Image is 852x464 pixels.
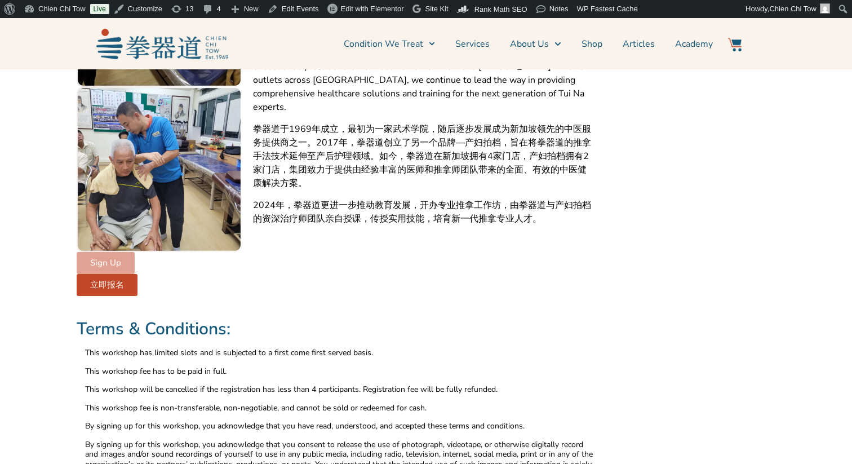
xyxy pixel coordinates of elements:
[234,30,713,58] nav: Menu
[77,252,135,274] a: Sign Up
[341,5,404,13] span: Edit with Elementor
[344,30,435,58] a: Condition We Treat
[582,30,602,58] a: Shop
[253,122,595,190] span: 拳器道于1969年成立，最初为一家武术学院，随后逐步发展成为新加坡领先的中医服务提供商之一。2017年，拳器道创立了另一个品牌—产妇拍档，旨在将拳器道的推拿手法技术延伸至产后护理领域。如今，拳器...
[77,319,595,340] h2: Terms & Conditions:
[77,274,137,296] a: 立即报名
[85,403,427,413] span: This workshop fee is non-transferable, non-negotiable, and cannot be sold or redeemed for cash.
[85,421,525,431] span: By signing up for this workshop, you acknowledge that you have read, understood, and accepted the...
[425,5,449,13] span: Site Kit
[253,33,595,114] span: In [DATE], Chien Chi Tow furthered its commitment to education by introducing skilled Tuina works...
[769,5,816,13] span: Chien Chi Tow
[85,348,373,358] span: This workshop has limited slots and is subjected to a first come first served basis.
[90,4,109,14] a: Live
[510,30,561,58] a: About Us
[253,198,595,226] span: 2024年，拳器道更进一步推动教育发展，开办专业推拿工作坊，由拳器道与产妇拍档的资深治疗师团队亲自授课，传授实用技能，培育新一代推拿专业人才。
[728,38,742,51] img: Website Icon-03
[85,385,498,395] span: This workshop will be cancelled if the registration has less than 4 participants. Registration fe...
[90,281,124,289] span: 立即报名
[675,30,713,58] a: Academy
[623,30,655,58] a: Articles
[85,366,227,377] span: This workshop fee has to be paid in full.
[455,30,490,58] a: Services
[90,259,121,267] span: Sign Up
[474,5,527,14] span: Rank Math SEO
